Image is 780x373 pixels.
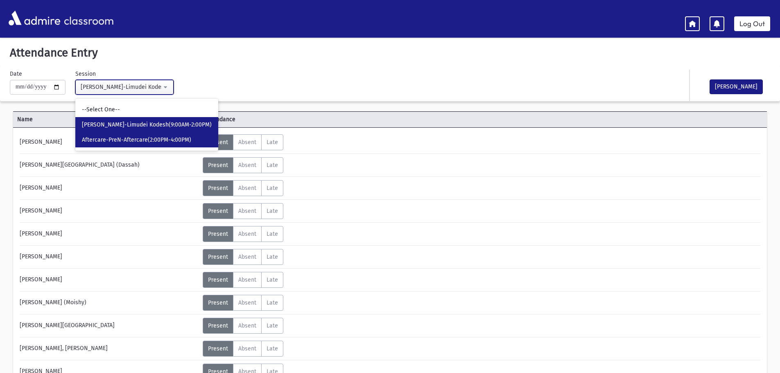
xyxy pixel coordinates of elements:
[203,249,283,265] div: AttTypes
[16,157,203,173] div: [PERSON_NAME][GEOGRAPHIC_DATA] (Dassah)
[13,115,201,124] span: Name
[208,208,228,215] span: Present
[238,299,256,306] span: Absent
[16,341,203,357] div: [PERSON_NAME], [PERSON_NAME]
[267,231,278,237] span: Late
[82,121,212,129] span: [PERSON_NAME]-Limudei Kodesh(9:00AM-2:00PM)
[7,46,773,60] h5: Attendance Entry
[238,231,256,237] span: Absent
[267,276,278,283] span: Late
[238,322,256,329] span: Absent
[16,226,203,242] div: [PERSON_NAME]
[208,322,228,329] span: Present
[238,345,256,352] span: Absent
[734,16,770,31] a: Log Out
[267,185,278,192] span: Late
[267,208,278,215] span: Late
[82,136,191,144] span: Aftercare-PreN-Aftercare(2:00PM-4:00PM)
[267,345,278,352] span: Late
[16,203,203,219] div: [PERSON_NAME]
[208,276,228,283] span: Present
[238,253,256,260] span: Absent
[203,295,283,311] div: AttTypes
[203,226,283,242] div: AttTypes
[82,106,120,114] span: --Select One--
[16,318,203,334] div: [PERSON_NAME][GEOGRAPHIC_DATA]
[16,272,203,288] div: [PERSON_NAME]
[16,180,203,196] div: [PERSON_NAME]
[267,299,278,306] span: Late
[203,134,283,150] div: AttTypes
[208,253,228,260] span: Present
[238,162,256,169] span: Absent
[81,83,162,91] div: [PERSON_NAME]-Limudei Kodesh(9:00AM-2:00PM)
[238,185,256,192] span: Absent
[203,341,283,357] div: AttTypes
[267,139,278,146] span: Late
[267,253,278,260] span: Late
[7,9,62,27] img: AdmirePro
[267,322,278,329] span: Late
[208,345,228,352] span: Present
[203,318,283,334] div: AttTypes
[75,70,96,78] label: Session
[208,185,228,192] span: Present
[208,231,228,237] span: Present
[203,203,283,219] div: AttTypes
[201,115,390,124] span: Attendance
[238,139,256,146] span: Absent
[16,249,203,265] div: [PERSON_NAME]
[62,7,114,29] span: classroom
[710,79,763,94] button: [PERSON_NAME]
[238,208,256,215] span: Absent
[75,80,174,95] button: Morah Yehudis-Limudei Kodesh(9:00AM-2:00PM)
[16,295,203,311] div: [PERSON_NAME] (Moishy)
[203,180,283,196] div: AttTypes
[238,276,256,283] span: Absent
[208,162,228,169] span: Present
[208,299,228,306] span: Present
[267,162,278,169] span: Late
[16,134,203,150] div: [PERSON_NAME]
[10,70,22,78] label: Date
[203,272,283,288] div: AttTypes
[203,157,283,173] div: AttTypes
